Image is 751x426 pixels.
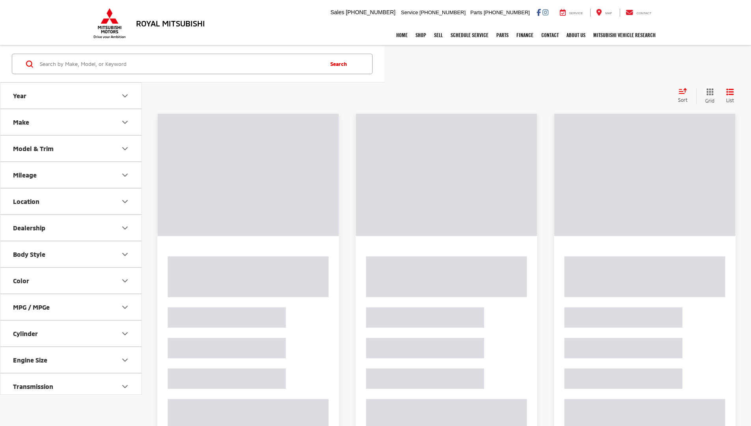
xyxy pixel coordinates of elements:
[720,88,740,104] button: List View
[537,25,563,45] a: Contact
[136,19,205,28] h3: Royal Mitsubishi
[120,276,130,286] div: Color
[120,303,130,312] div: MPG / MPGe
[470,9,482,15] span: Parts
[589,25,660,45] a: Mitsubishi Vehicle Research
[0,374,142,399] button: TransmissionTransmission
[120,223,130,233] div: Dealership
[554,9,589,17] a: Service
[120,382,130,391] div: Transmission
[678,97,688,103] span: Sort
[696,88,720,104] button: Grid View
[92,8,127,39] img: Mitsubishi
[120,144,130,153] div: Model & Trim
[13,118,29,126] div: Make
[542,9,548,15] a: Instagram: Click to visit our Instagram page
[120,197,130,206] div: Location
[0,347,142,373] button: Engine SizeEngine Size
[120,91,130,101] div: Year
[620,9,658,17] a: Contact
[323,54,359,74] button: Search
[0,189,142,214] button: LocationLocation
[484,9,530,15] span: [PHONE_NUMBER]
[13,145,54,152] div: Model & Trim
[13,171,37,179] div: Mileage
[392,25,412,45] a: Home
[39,54,323,73] input: Search by Make, Model, or Keyword
[13,250,45,258] div: Body Style
[13,356,47,364] div: Engine Size
[120,250,130,259] div: Body Style
[430,25,447,45] a: Sell
[330,9,344,15] span: Sales
[13,92,26,99] div: Year
[705,97,714,104] span: Grid
[13,330,38,337] div: Cylinder
[0,136,142,161] button: Model & TrimModel & Trim
[0,83,142,108] button: YearYear
[13,303,50,311] div: MPG / MPGe
[0,109,142,135] button: MakeMake
[0,321,142,346] button: CylinderCylinder
[512,25,537,45] a: Finance
[674,88,696,104] button: Select sort value
[590,9,618,17] a: Map
[0,268,142,293] button: ColorColor
[13,383,53,390] div: Transmission
[563,25,589,45] a: About Us
[401,9,418,15] span: Service
[419,9,466,15] span: [PHONE_NUMBER]
[120,170,130,180] div: Mileage
[13,198,39,205] div: Location
[447,25,492,45] a: Schedule Service: Opens in a new tab
[636,11,651,15] span: Contact
[0,294,142,320] button: MPG / MPGeMPG / MPGe
[120,329,130,338] div: Cylinder
[120,118,130,127] div: Make
[537,9,541,15] a: Facebook: Click to visit our Facebook page
[0,215,142,241] button: DealershipDealership
[13,277,29,284] div: Color
[569,11,583,15] span: Service
[346,9,395,15] span: [PHONE_NUMBER]
[120,355,130,365] div: Engine Size
[492,25,512,45] a: Parts: Opens in a new tab
[726,97,734,104] span: List
[0,241,142,267] button: Body StyleBody Style
[0,162,142,188] button: MileageMileage
[13,224,45,232] div: Dealership
[605,11,612,15] span: Map
[412,25,430,45] a: Shop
